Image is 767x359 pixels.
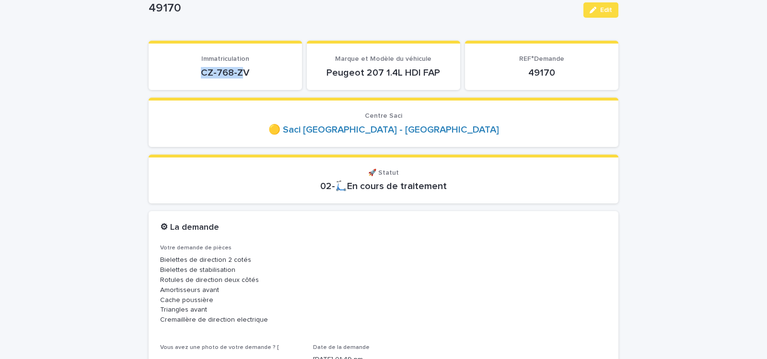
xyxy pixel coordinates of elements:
[160,255,607,325] p: Bielettes de direction 2 cotés Bielettes de stabilisation Rotules de direction deux côtés Amortis...
[268,124,499,135] a: 🟡 Saci [GEOGRAPHIC_DATA] - [GEOGRAPHIC_DATA]
[318,67,449,79] p: Peugeot 207 1.4L HDI FAP
[160,180,607,192] p: 02-🛴En cours de traitement
[600,7,612,13] span: Edit
[160,67,291,79] p: CZ-768-ZV
[519,56,564,62] span: REF°Demande
[365,112,402,119] span: Centre Saci
[368,169,399,176] span: 🚀 Statut
[160,223,219,233] h2: ⚙ La demande
[201,56,249,62] span: Immatriculation
[313,345,370,350] span: Date de la demande
[476,67,607,79] p: 49170
[335,56,431,62] span: Marque et Modèle du véhicule
[160,245,232,251] span: Votre demande de pièces
[583,2,618,18] button: Edit
[149,1,576,15] p: 49170
[160,345,279,350] span: Vous avez une photo de votre demande ? [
